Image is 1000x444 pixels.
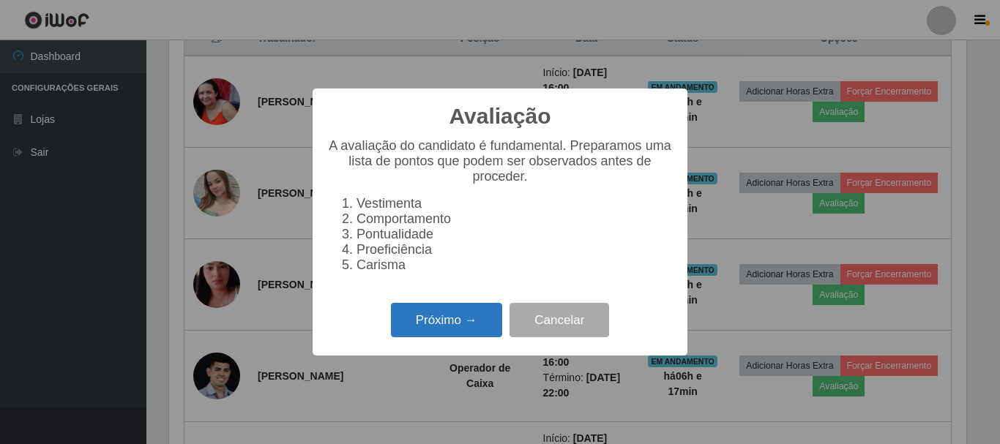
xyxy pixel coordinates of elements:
[391,303,502,337] button: Próximo →
[357,242,673,257] li: Proeficiência
[327,138,673,184] p: A avaliação do candidato é fundamental. Preparamos uma lista de pontos que podem ser observados a...
[449,103,551,129] h2: Avaliação
[357,257,673,273] li: Carisma
[357,227,673,242] li: Pontualidade
[510,303,609,337] button: Cancelar
[357,196,673,211] li: Vestimenta
[357,211,673,227] li: Comportamento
